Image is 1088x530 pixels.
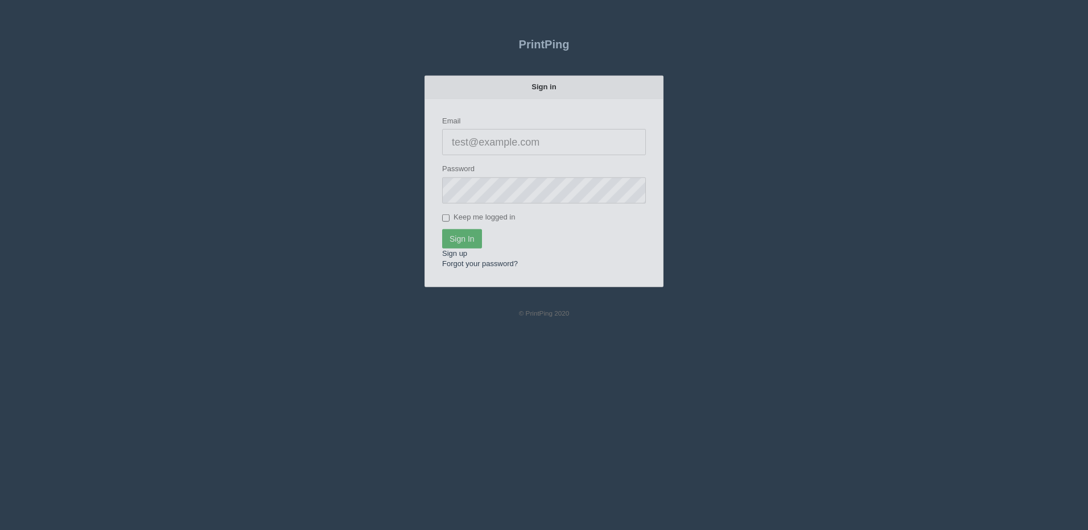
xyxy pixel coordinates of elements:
[442,247,467,256] a: Sign up
[519,309,570,317] small: © PrintPing 2020
[531,81,556,89] strong: Sign in
[442,213,450,220] input: Keep me logged in
[425,28,663,57] a: PrintPing
[442,127,646,154] input: test@example.com
[442,114,461,125] label: Email
[442,210,515,222] label: Keep me logged in
[442,258,518,266] a: Forgot your password?
[442,162,475,173] label: Password
[442,227,482,247] input: Sign In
